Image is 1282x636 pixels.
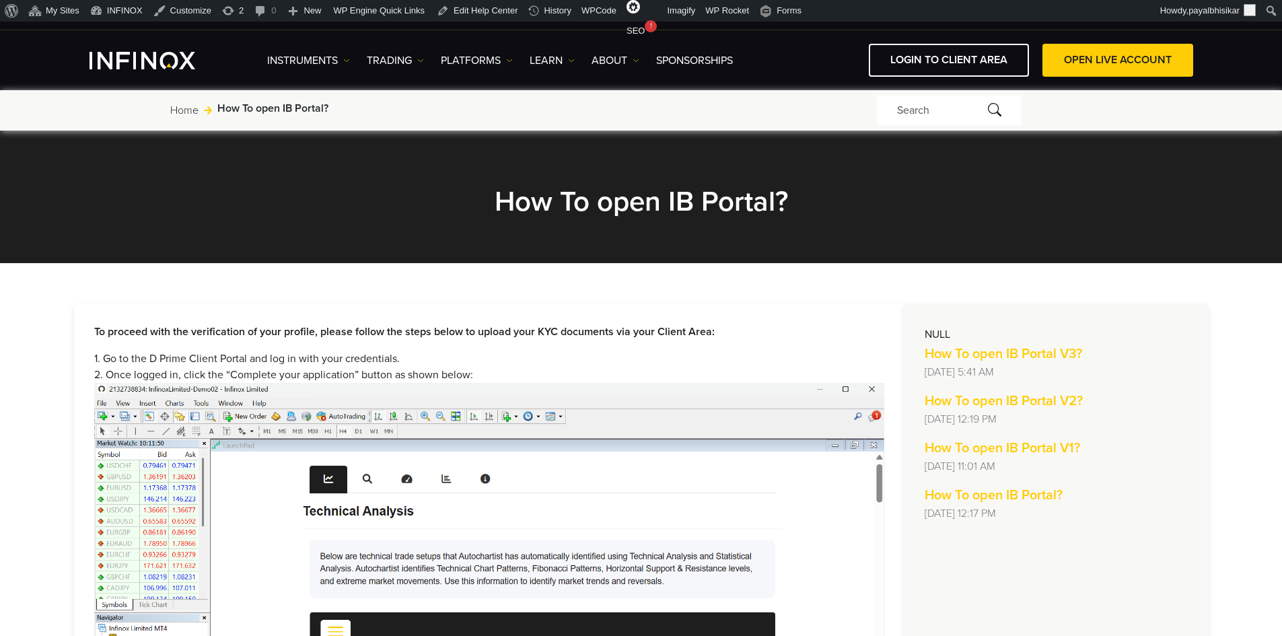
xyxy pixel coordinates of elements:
[217,100,328,116] span: How To open IB Portal?
[877,96,1021,125] div: Search
[925,346,1082,362] strong: How To open IB Portal V3?
[592,52,639,69] a: ABOUT
[339,184,944,219] h2: How To open IB Portal?
[627,26,645,36] span: SEO
[530,52,575,69] a: Learn
[267,52,350,69] a: Instruments
[170,102,199,118] a: Home
[94,367,884,383] li: 2. Once logged in, click the “Complete your application” button as shown below:
[925,364,1188,380] p: [DATE] 5:41 AM
[869,44,1029,77] a: LOGIN TO CLIENT AREA
[925,411,1188,427] p: [DATE] 12:19 PM
[925,440,1080,456] strong: How To open IB Portal V1?
[925,487,1063,503] strong: How To open IB Portal?
[204,106,212,114] img: arrow-right
[90,52,227,69] a: INFINOX Logo
[925,458,1188,474] p: [DATE] 11:01 AM
[925,505,1188,522] p: [DATE] 12:17 PM
[645,20,657,32] div: !
[441,52,513,69] a: PLATFORMS
[94,351,884,367] li: 1. Go to the D Prime Client Portal and log in with your credentials.
[1042,44,1193,77] a: OPEN LIVE ACCOUNT
[367,52,424,69] a: TRADING
[1188,5,1240,15] span: payalbhisikar
[94,325,715,339] strong: To proceed with the verification of your profile, please follow the steps below to upload your KY...
[656,52,733,69] a: SPONSORSHIPS
[925,393,1083,409] strong: How To open IB Portal V2?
